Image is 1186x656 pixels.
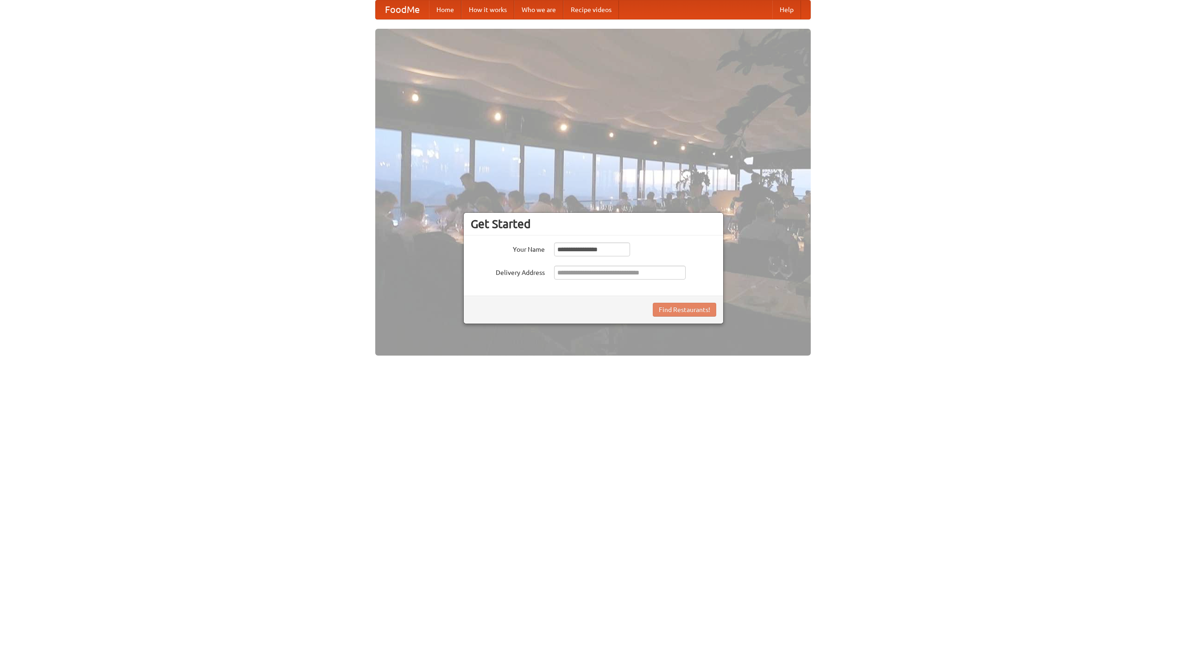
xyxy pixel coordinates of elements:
a: How it works [461,0,514,19]
a: Who we are [514,0,563,19]
a: Recipe videos [563,0,619,19]
label: Your Name [471,242,545,254]
button: Find Restaurants! [653,303,716,317]
a: FoodMe [376,0,429,19]
label: Delivery Address [471,266,545,277]
a: Home [429,0,461,19]
a: Help [772,0,801,19]
h3: Get Started [471,217,716,231]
